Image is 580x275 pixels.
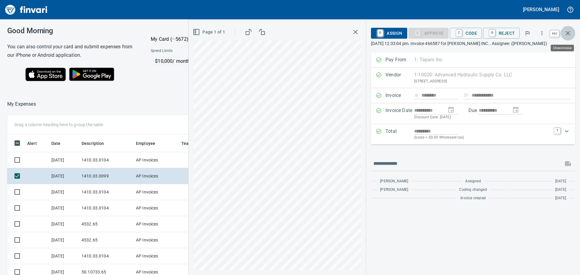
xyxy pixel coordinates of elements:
span: Date [51,140,61,147]
p: (basis + $0.00 Wholesale tax) [414,135,551,141]
td: 1410.03.0104 [79,184,134,200]
p: Total [385,128,414,141]
td: AP Invoices [134,152,179,168]
td: 1410.03.0104 [79,200,134,216]
span: Employee [136,140,163,147]
div: Coding Required [408,30,449,35]
a: esc [550,30,559,37]
td: 1410.03.0104 [79,152,134,168]
span: Description [82,140,104,147]
p: $10,000 / month [155,58,277,65]
span: Date [51,140,69,147]
h3: Good Morning [7,27,136,35]
span: [DATE] [555,195,566,201]
span: Alert [27,140,45,147]
span: Employee [136,140,155,147]
button: More [535,27,549,40]
span: Team [181,140,192,147]
a: R [489,30,495,36]
td: 4532.65 [79,232,134,248]
span: Spend Limits [151,48,225,54]
span: Team [181,140,200,147]
button: Page 1 of 1 [192,27,227,38]
p: My Card (···5672) [151,36,196,43]
button: CCode [450,28,482,39]
span: [PERSON_NAME] [380,178,408,184]
span: This records your message into the invoice and notifies anyone mentioned [561,156,575,171]
td: [DATE] [49,168,79,184]
td: AP Invoices [134,216,179,232]
button: RReject [483,28,520,39]
td: [DATE] [49,248,79,264]
h5: [PERSON_NAME] [523,6,559,13]
img: Get it on Google Play [66,64,118,84]
td: AP Invoices [134,184,179,200]
span: Page 1 of 1 [194,28,225,36]
td: 1410.03.0099 [79,168,134,184]
nav: breadcrumb [7,101,36,108]
button: Flag [521,27,534,40]
a: C [456,30,462,36]
p: [DATE] 12:33:04 pm. Invoice 466587 for [PERSON_NAME] INC.. Assignee: ([PERSON_NAME]) [371,40,575,46]
a: R [377,30,383,36]
p: My Expenses [7,101,36,108]
td: [DATE] [49,184,79,200]
span: Assign [376,28,402,38]
td: [DATE] [49,200,79,216]
td: AP Invoices [134,232,179,248]
td: [DATE] [49,216,79,232]
span: [DATE] [555,187,566,193]
img: Finvari [4,2,49,17]
h6: You can also control your card and submit expenses from our iPhone or Android application. [7,43,136,59]
span: Reject [488,28,515,38]
span: Description [82,140,112,147]
span: Code [455,28,477,38]
span: [DATE] [555,178,566,184]
td: AP Invoices [134,200,179,216]
span: Assigned [465,178,481,184]
span: Invoice created [460,195,486,201]
span: [PERSON_NAME] [380,187,408,193]
button: RAssign [371,28,407,39]
p: Drag a column heading here to group the table [14,122,103,128]
p: Online and foreign allowed [146,65,278,71]
img: Download on the App Store [25,68,66,81]
td: 4532.65 [79,216,134,232]
td: 1410.03.0104 [79,248,134,264]
span: Coding changed [459,187,487,193]
div: Expand [371,124,575,144]
span: Alert [27,140,37,147]
td: [DATE] [49,232,79,248]
td: AP Invoices [134,168,179,184]
a: T [554,128,560,134]
td: AP Invoices [134,248,179,264]
button: [PERSON_NAME] [521,5,561,14]
td: [DATE] [49,152,79,168]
